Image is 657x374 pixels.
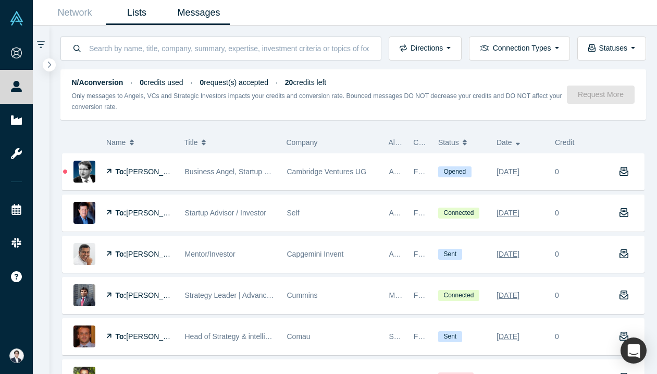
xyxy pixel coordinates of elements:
[126,250,186,258] span: [PERSON_NAME]
[497,131,512,153] span: Date
[116,332,127,341] strong: To:
[285,78,326,87] span: credits left
[116,167,127,176] strong: To:
[577,37,646,61] button: Statuses
[414,209,474,217] span: Founder Reachout
[140,78,144,87] strong: 0
[497,328,519,346] div: [DATE]
[438,208,479,219] span: Connected
[497,245,519,263] div: [DATE]
[72,78,123,87] strong: N/A conversion
[287,167,367,176] span: Cambridge Ventures UG
[73,325,95,347] img: Francesco Renelli's Profile Image
[73,202,95,224] img: Dave Perry's Profile Image
[413,138,468,147] span: Connection Type
[116,250,127,258] strong: To:
[73,161,95,183] img: Martin Giese's Profile Image
[438,331,462,342] span: Sent
[185,332,381,341] span: Head of Strategy & intelligence Comau (spin off of Stellantis)
[130,78,132,87] span: ·
[389,291,511,299] span: Mentor, Lecturer, Corporate Innovator
[73,284,95,306] img: Jeffrey Diwakar's Profile Image
[438,249,462,260] span: Sent
[414,250,474,258] span: Founder Reachout
[438,131,486,153] button: Status
[126,291,186,299] span: [PERSON_NAME]
[469,37,569,61] button: Connection Types
[555,166,559,177] div: 0
[88,36,370,61] input: Search by name, title, company, summary, expertise, investment criteria or topics of focus
[184,131,198,153] span: Title
[126,332,186,341] span: [PERSON_NAME]
[185,291,429,299] span: Strategy Leader | Advanced Technologies | New Ventures | Decarbonization
[389,209,522,217] span: Angel, Mentor, Lecturer, Channel Partner
[287,250,344,258] span: Capgemini Invent
[116,291,127,299] strong: To:
[438,166,472,177] span: Opened
[9,11,24,26] img: Alchemist Vault Logo
[126,209,186,217] span: [PERSON_NAME]
[72,92,562,111] small: Only messages to Angels, VCs and Strategic Investors impacts your credits and conversion rate. Bo...
[185,250,235,258] span: Mentor/Investor
[140,78,183,87] span: credits used
[285,78,293,87] strong: 20
[414,291,474,299] span: Founder Reachout
[287,209,300,217] span: Self
[106,131,126,153] span: Name
[389,167,522,176] span: Angel, Mentor, Lecturer, Channel Partner
[389,138,437,147] span: Alchemist Role
[200,78,268,87] span: request(s) accepted
[185,167,362,176] span: Business Angel, Startup Coach and best-selling author
[106,1,168,25] a: Lists
[276,78,278,87] span: ·
[389,37,462,61] button: Directions
[555,331,559,342] div: 0
[73,243,95,265] img: John Robins's Profile Image
[497,286,519,305] div: [DATE]
[497,204,519,222] div: [DATE]
[497,131,544,153] button: Date
[287,291,318,299] span: Cummins
[44,1,106,25] a: Network
[389,332,621,341] span: Strategic Investor, Mentor, Freelancer / Consultant, Corporate Innovator
[555,208,559,219] div: 0
[168,1,230,25] a: Messages
[287,138,318,147] span: Company
[497,163,519,181] div: [DATE]
[191,78,193,87] span: ·
[555,290,559,301] div: 0
[555,138,574,147] span: Credit
[9,348,24,363] img: Eisuke Shimizu's Account
[389,250,560,258] span: Angel, Mentor, Service Provider, Corporate Innovator
[184,131,276,153] button: Title
[185,209,266,217] span: Startup Advisor / Investor
[414,167,474,176] span: Founder Reachout
[414,332,474,341] span: Founder Reachout
[438,290,479,301] span: Connected
[287,332,311,341] span: Comau
[116,209,127,217] strong: To:
[126,167,186,176] span: [PERSON_NAME]
[200,78,204,87] strong: 0
[555,249,559,260] div: 0
[106,131,173,153] button: Name
[438,131,459,153] span: Status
